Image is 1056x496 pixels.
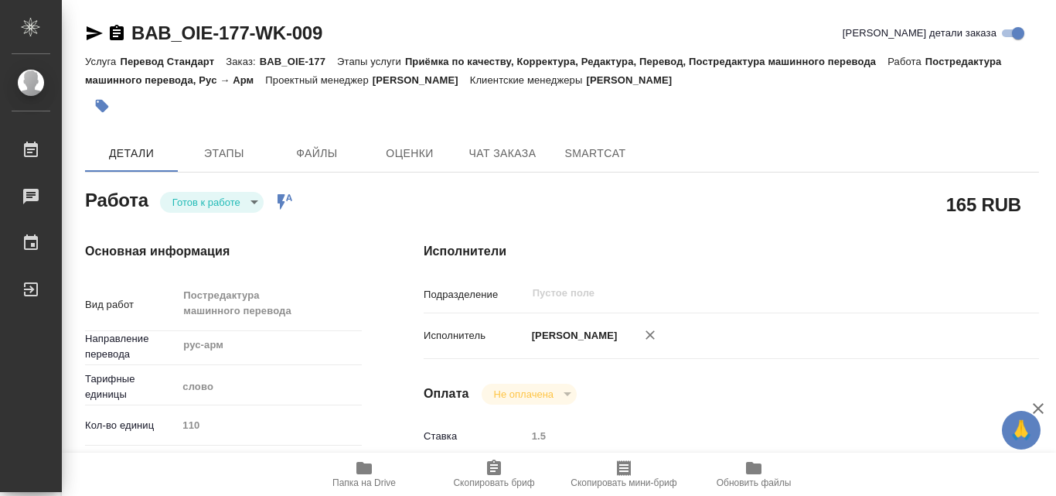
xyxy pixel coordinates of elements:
button: Обновить файлы [689,453,819,496]
button: 🙏 [1002,411,1041,450]
button: Скопировать бриф [429,453,559,496]
span: Скопировать бриф [453,477,534,488]
p: Направление перевода [85,331,177,362]
span: [PERSON_NAME] детали заказа [843,26,996,41]
p: Проектный менеджер [265,74,372,86]
input: Пустое поле [526,425,988,447]
button: Добавить тэг [85,89,119,123]
span: Обновить файлы [717,477,792,488]
a: BAB_OIE-177-WK-009 [131,22,322,43]
p: Кол-во единиц [85,418,177,433]
span: Детали [94,144,169,163]
h4: Оплата [424,385,469,403]
h2: Работа [85,185,148,213]
p: BAB_OIE-177 [260,56,337,67]
h4: Исполнители [424,242,1039,261]
span: Скопировать мини-бриф [571,477,676,488]
p: Перевод Стандарт [120,56,226,67]
div: слово [177,374,362,400]
button: Не оплачена [489,388,558,401]
button: Удалить исполнителя [633,318,667,352]
button: Скопировать мини-бриф [559,453,689,496]
span: Оценки [373,144,447,163]
button: Папка на Drive [299,453,429,496]
span: Этапы [187,144,261,163]
p: Ставка [424,429,526,444]
div: Готов к работе [482,384,577,405]
p: Тарифные единицы [85,371,177,402]
button: Скопировать ссылку [107,24,126,43]
p: Вид работ [85,297,177,313]
p: Исполнитель [424,328,526,344]
h2: 165 RUB [946,191,1021,217]
button: Готов к работе [168,196,245,209]
p: Клиентские менеджеры [470,74,587,86]
p: Приёмка по качеству, Корректура, Редактура, Перевод, Постредактура машинного перевода [405,56,887,67]
h4: Основная информация [85,242,362,261]
p: Этапы услуги [337,56,405,67]
span: SmartCat [558,144,632,163]
span: Чат заказа [465,144,540,163]
p: Заказ: [226,56,259,67]
p: Работа [887,56,925,67]
p: Услуга [85,56,120,67]
div: Готов к работе [160,192,264,213]
p: [PERSON_NAME] [586,74,683,86]
input: Пустое поле [531,284,952,303]
span: 🙏 [1008,414,1034,446]
p: [PERSON_NAME] [373,74,470,86]
button: Скопировать ссылку для ЯМессенджера [85,24,104,43]
input: Пустое поле [177,414,362,436]
span: Папка на Drive [332,477,396,488]
p: Подразделение [424,287,526,303]
p: [PERSON_NAME] [526,328,618,344]
span: Файлы [280,144,354,163]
